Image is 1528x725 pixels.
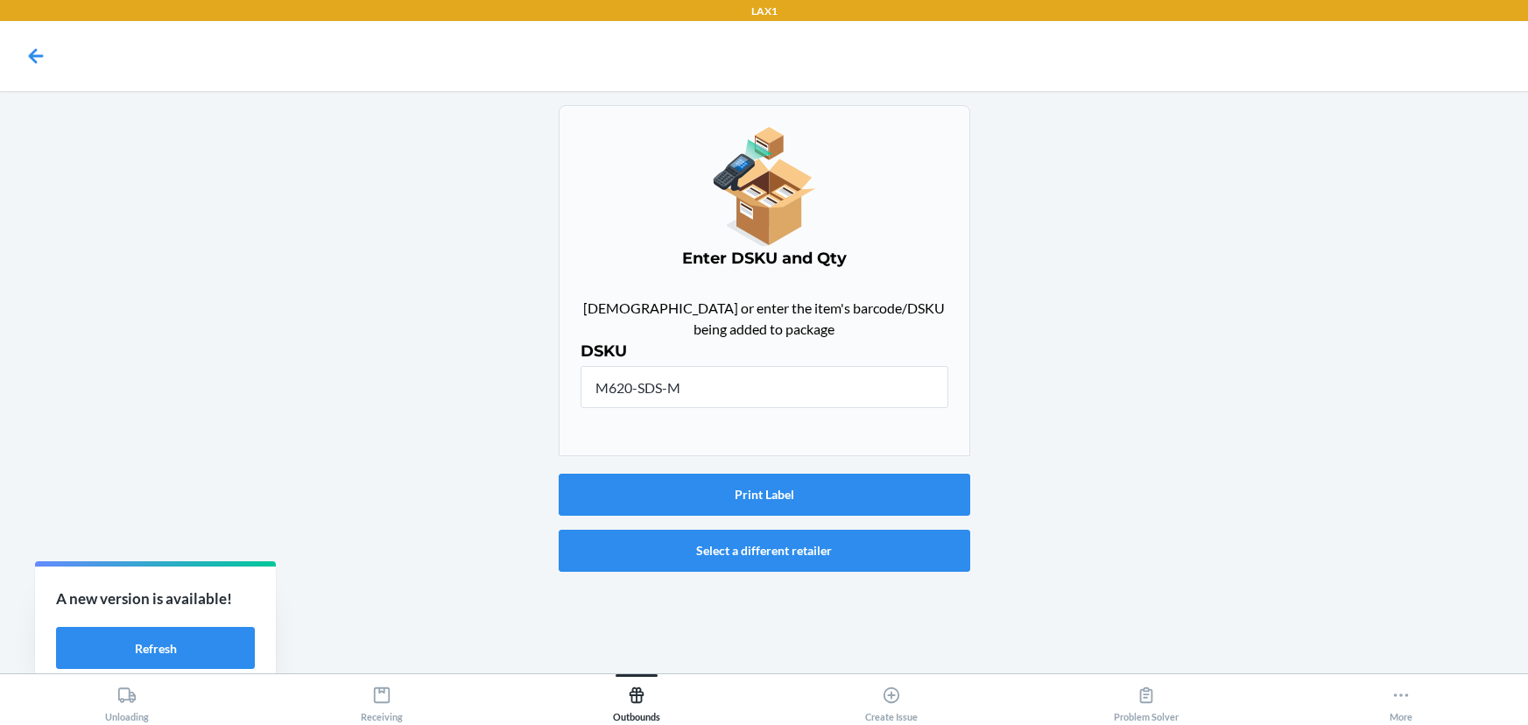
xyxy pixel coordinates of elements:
[510,674,764,722] button: Outbounds
[581,298,948,340] p: [DEMOGRAPHIC_DATA] or enter the item's barcode/DSKU being added to package
[581,247,948,270] h4: Enter DSKU and Qty
[255,674,510,722] button: Receiving
[1273,674,1528,722] button: More
[559,530,970,572] button: Select a different retailer
[56,588,255,610] p: A new version is available!
[361,679,403,722] div: Receiving
[559,474,970,516] button: Print Label
[581,340,948,362] h4: DSKU
[751,4,778,19] p: LAX1
[865,679,918,722] div: Create Issue
[1018,674,1273,722] button: Problem Solver
[613,679,660,722] div: Outbounds
[1390,679,1412,722] div: More
[581,366,948,408] input: Scan item barcode
[764,674,1019,722] button: Create Issue
[105,679,149,722] div: Unloading
[1114,679,1179,722] div: Problem Solver
[56,627,255,669] button: Refresh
